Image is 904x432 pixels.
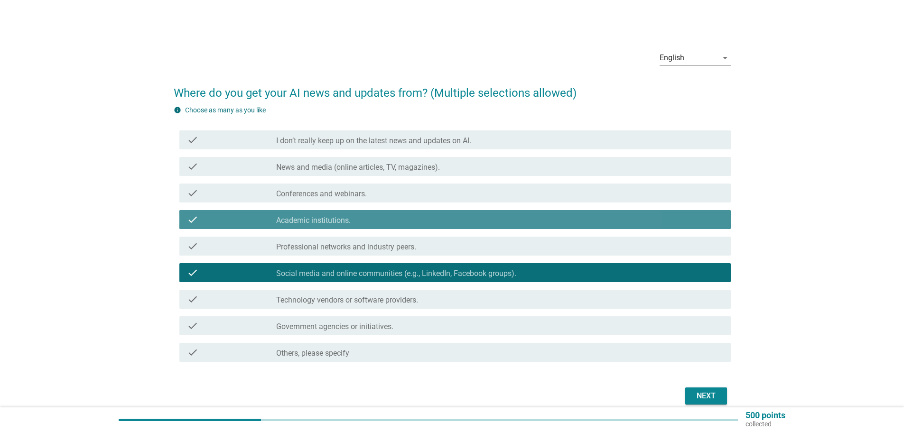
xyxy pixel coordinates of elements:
i: check [187,187,198,199]
i: info [174,106,181,114]
p: 500 points [746,411,785,420]
h2: Where do you get your AI news and updates from? (Multiple selections allowed) [174,75,731,101]
label: Academic institutions. [276,216,351,225]
div: English [660,54,684,62]
i: check [187,320,198,331]
label: Social media and online communities (e.g., LinkedIn, Facebook groups). [276,269,516,278]
div: Next [693,390,719,402]
i: check [187,214,198,225]
label: Government agencies or initiatives. [276,322,393,331]
label: I don’t really keep up on the latest news and updates on AI. [276,136,471,146]
i: check [187,161,198,172]
i: check [187,240,198,252]
p: collected [746,420,785,428]
label: News and media (online articles, TV, magazines). [276,163,440,172]
button: Next [685,387,727,404]
i: check [187,267,198,278]
label: Others, please specify [276,349,349,358]
i: check [187,294,198,305]
label: Conferences and webinars. [276,189,367,199]
i: check [187,347,198,358]
i: check [187,134,198,146]
i: arrow_drop_down [719,52,731,64]
label: Professional networks and industry peers. [276,242,416,252]
label: Technology vendors or software providers. [276,295,418,305]
label: Choose as many as you like [185,106,266,114]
